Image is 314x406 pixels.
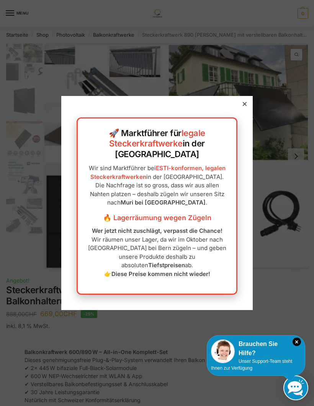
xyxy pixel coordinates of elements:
[85,227,229,278] p: Wir räumen unser Lager, da wir im Oktober nach [GEOGRAPHIC_DATA] bei Bern zügeln – und geben unse...
[148,261,185,269] strong: Tiefstpreisen
[90,164,226,180] a: ESTI-konformen, legalen Steckerkraftwerken
[211,339,301,358] div: Brauchen Sie Hilfe?
[85,128,229,160] h2: 🚀 Marktführer für in der [GEOGRAPHIC_DATA]
[211,339,235,363] img: Customer service
[85,213,229,223] h3: 🔥 Lagerräumung wegen Zügeln
[109,128,205,149] a: legale Steckerkraftwerke
[121,199,206,206] strong: Muri bei [GEOGRAPHIC_DATA]
[293,338,301,346] i: Schließen
[211,359,292,371] span: Unser Support-Team steht Ihnen zur Verfügung
[111,270,210,278] strong: Diese Preise kommen nicht wieder!
[85,164,229,207] p: Wir sind Marktführer bei in der [GEOGRAPHIC_DATA]. Die Nachfrage ist so gross, dass wir aus allen...
[92,227,222,234] strong: Wer jetzt nicht zuschlägt, verpasst die Chance!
